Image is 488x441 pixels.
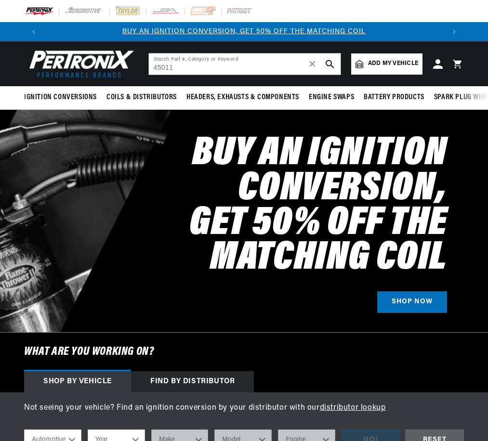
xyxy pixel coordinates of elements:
[24,92,97,103] span: Ignition Conversions
[319,53,341,75] button: search button
[182,86,304,109] summary: Headers, Exhausts & Components
[24,371,131,392] div: Shop by vehicle
[309,92,354,103] span: Engine Swaps
[186,92,299,103] span: Headers, Exhausts & Components
[43,26,445,37] div: Announcement
[43,26,445,37] div: 1 of 3
[368,59,418,68] span: Add my vehicle
[445,22,464,41] button: Translation missing: en.sections.announcements.next_announcement
[149,53,341,75] input: Search Part #, Category or Keyword
[35,137,447,276] h2: Buy an Ignition Conversion, Get 50% off the Matching Coil
[359,86,429,109] summary: Battery Products
[131,371,254,392] div: Find by Distributor
[24,47,135,80] img: Pertronix
[377,291,447,313] a: SHOP NOW
[102,86,182,109] summary: Coils & Distributors
[24,86,102,109] summary: Ignition Conversions
[364,92,424,103] span: Battery Products
[106,92,177,103] span: Coils & Distributors
[304,86,359,109] summary: Engine Swaps
[24,402,464,415] p: Not seeing your vehicle? Find an ignition conversion by your distributor with our
[24,22,43,41] button: Translation missing: en.sections.announcements.previous_announcement
[351,53,422,75] a: Add my vehicle
[122,28,366,35] a: BUY AN IGNITION CONVERSION, GET 50% OFF THE MATCHING COIL
[320,404,386,412] a: distributor lookup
